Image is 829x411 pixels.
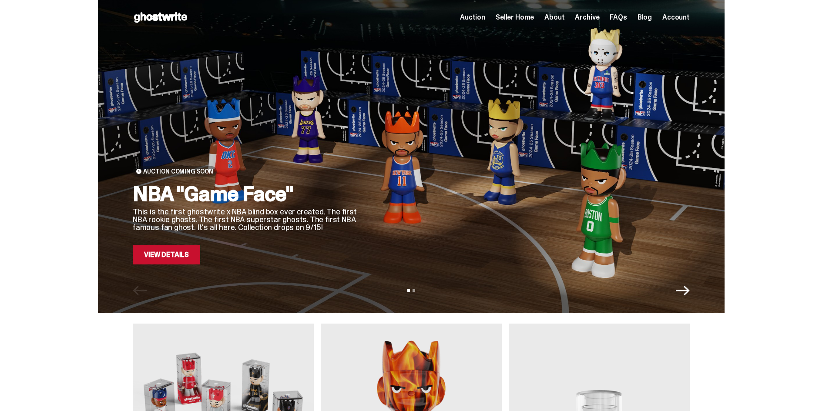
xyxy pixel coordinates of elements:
p: This is the first ghostwrite x NBA blind box ever created. The first NBA rookie ghosts. The first... [133,208,359,231]
a: FAQs [610,14,627,21]
a: Blog [638,14,652,21]
button: View slide 2 [413,289,415,292]
button: View slide 1 [407,289,410,292]
a: Seller Home [496,14,534,21]
a: Auction [460,14,485,21]
h2: NBA "Game Face" [133,184,359,204]
button: Next [676,284,690,297]
a: Account [662,14,690,21]
a: View Details [133,245,200,264]
span: Auction Coming Soon [143,168,213,175]
a: About [544,14,564,21]
a: Archive [575,14,599,21]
